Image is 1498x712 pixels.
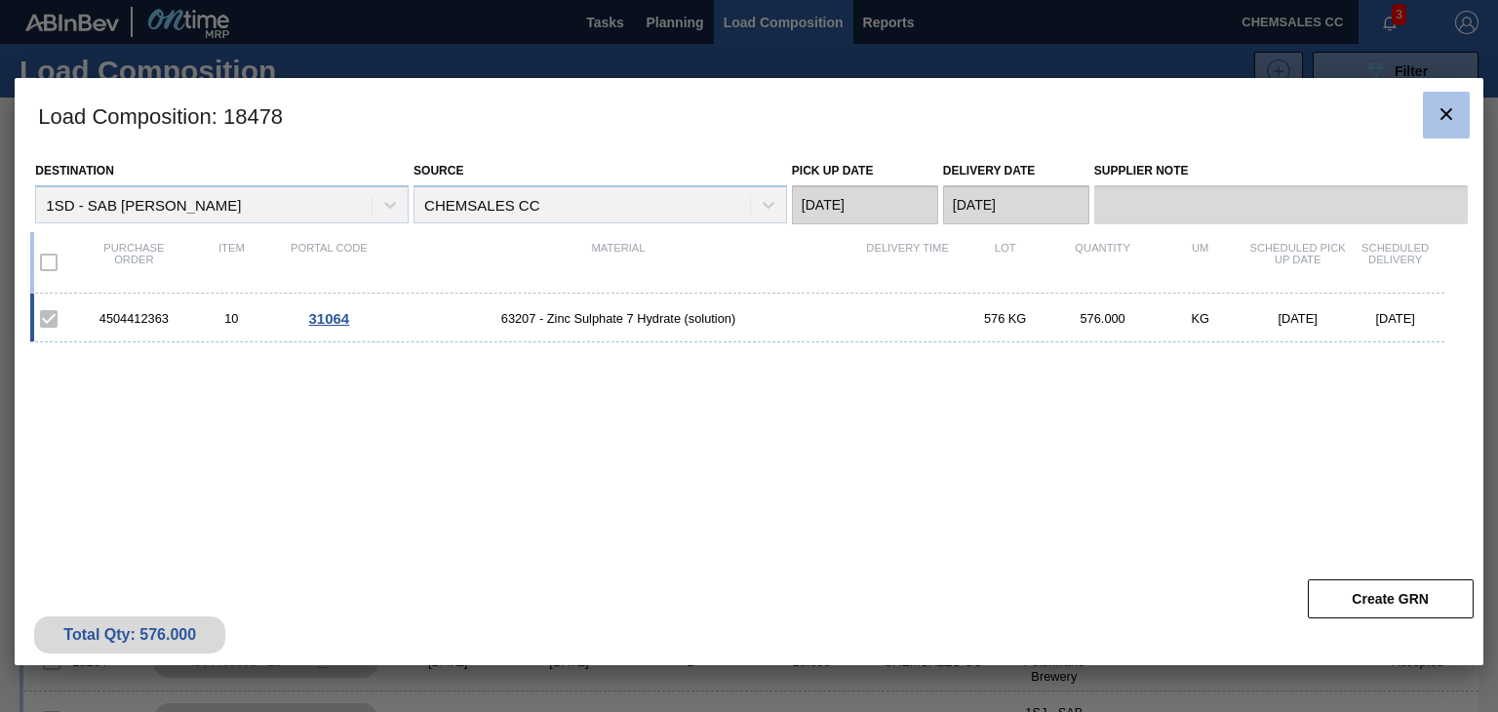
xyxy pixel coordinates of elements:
div: 576 KG [957,311,1054,326]
input: mm/dd/yyyy [792,185,938,224]
div: UM [1152,242,1249,283]
input: mm/dd/yyyy [943,185,1089,224]
div: Material [377,242,858,283]
label: Destination [35,164,113,178]
span: 31064 [309,310,350,327]
label: Pick up Date [792,164,874,178]
div: Scheduled Delivery [1347,242,1444,283]
div: Purchase order [85,242,182,283]
button: Create GRN [1308,579,1474,618]
div: 10 [182,311,280,326]
div: Lot [957,242,1054,283]
div: Total Qty: 576.000 [49,626,211,644]
label: Source [414,164,463,178]
div: Delivery Time [859,242,957,283]
div: KG [1152,311,1249,326]
div: Quantity [1054,242,1152,283]
div: 4504412363 [85,311,182,326]
label: Supplier Note [1094,157,1468,185]
span: 63207 - Zinc Sulphate 7 Hydrate (solution) [377,311,858,326]
label: Delivery Date [943,164,1035,178]
div: 576.000 [1054,311,1152,326]
div: Go to Order [280,310,377,327]
div: Item [182,242,280,283]
div: Portal code [280,242,377,283]
h3: Load Composition : 18478 [15,78,1482,152]
div: Scheduled Pick up Date [1249,242,1347,283]
div: [DATE] [1249,311,1347,326]
div: [DATE] [1347,311,1444,326]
